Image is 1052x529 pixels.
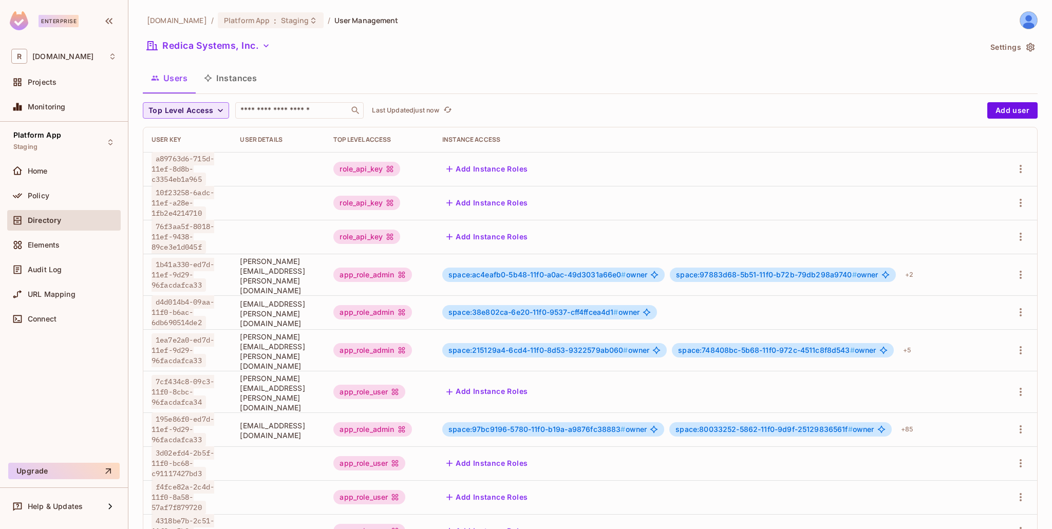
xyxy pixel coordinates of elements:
button: Add Instance Roles [442,489,532,505]
div: Enterprise [39,15,79,27]
span: Platform App [13,131,61,139]
button: Add Instance Roles [442,195,532,211]
span: [PERSON_NAME][EMAIL_ADDRESS][PERSON_NAME][DOMAIN_NAME] [240,332,317,371]
span: owner [676,271,878,279]
span: owner [448,346,649,354]
button: Top Level Access [143,102,229,119]
span: owner [678,346,876,354]
span: # [623,346,628,354]
span: # [852,270,857,279]
span: Policy [28,192,49,200]
div: + 85 [897,421,917,438]
div: app_role_admin [333,422,411,437]
span: Connect [28,315,57,323]
span: Help & Updates [28,502,83,511]
span: : [273,16,277,25]
span: [EMAIL_ADDRESS][DOMAIN_NAME] [240,421,317,440]
span: space:ac4eafb0-5b48-11f0-a0ac-49d3031a66e0 [448,270,626,279]
span: R [11,49,27,64]
span: 195e86f0-ed7d-11ef-9d29-96facdafca33 [152,412,214,446]
button: Add Instance Roles [442,161,532,177]
span: 3d02efd4-2b5f-11f0-bc68-c91117427bd3 [152,446,214,480]
span: space:38e802ca-6e20-11f0-9537-cff4ffcea4d1 [448,308,618,316]
span: Staging [281,15,309,25]
span: 7cf434c8-09c3-11f0-8cbc-96facdafca34 [152,375,214,409]
span: Home [28,167,48,175]
span: space:97883d68-5b51-11f0-b72b-79db298a9740 [676,270,856,279]
span: Audit Log [28,266,62,274]
span: # [613,308,618,316]
span: space:80033252-5862-11f0-9d9f-25129836561f [675,425,852,433]
div: Top Level Access [333,136,426,144]
div: role_api_key [333,162,400,176]
span: owner [448,308,640,316]
span: # [621,270,626,279]
span: 1b41a330-ed7d-11ef-9d29-96facdafca33 [152,258,214,292]
span: # [850,346,855,354]
div: User Key [152,136,223,144]
span: Elements [28,241,60,249]
button: refresh [441,104,454,117]
span: 1ea7e2a0-ed7d-11ef-9d29-96facdafca33 [152,333,214,367]
button: Add Instance Roles [442,229,532,245]
span: f4fce82a-2c4d-11f0-8a58-57af7f879720 [152,480,214,514]
span: URL Mapping [28,290,76,298]
button: Add Instance Roles [442,384,532,400]
span: Projects [28,78,57,86]
span: a89763d6-715d-11ef-8d8b-c3354eb1a965 [152,152,214,186]
span: # [621,425,625,433]
button: Redica Systems, Inc. [143,37,274,54]
img: Gokul Nair [1020,12,1037,29]
span: d4d014b4-09aa-11f0-b6ac-6db690514de2 [152,295,214,329]
span: Staging [13,143,37,151]
span: Workspace: redica.com [32,52,93,61]
span: Click to refresh data [439,104,454,117]
div: + 5 [899,342,915,358]
span: User Management [334,15,399,25]
span: Top Level Access [148,104,213,117]
button: Add user [987,102,1038,119]
span: space:215129a4-6cd4-11f0-8d53-9322579ab060 [448,346,628,354]
button: Upgrade [8,463,120,479]
img: SReyMgAAAABJRU5ErkJggg== [10,11,28,30]
div: app_role_admin [333,305,411,319]
span: space:748408bc-5b68-11f0-972c-4511c8f8d543 [678,346,854,354]
span: [PERSON_NAME][EMAIL_ADDRESS][PERSON_NAME][DOMAIN_NAME] [240,373,317,412]
span: owner [675,425,874,433]
span: the active workspace [147,15,207,25]
p: Last Updated just now [372,106,439,115]
span: space:97bc9196-5780-11f0-b19a-a9876fc38883 [448,425,625,433]
div: Instance Access [442,136,991,144]
span: owner [448,425,647,433]
li: / [328,15,330,25]
span: 76f3aa5f-8018-11ef-9438-89ce3e1d045f [152,220,214,254]
div: app_role_admin [333,343,411,357]
span: [EMAIL_ADDRESS][PERSON_NAME][DOMAIN_NAME] [240,299,317,328]
span: refresh [443,105,452,116]
div: User Details [240,136,317,144]
span: [PERSON_NAME][EMAIL_ADDRESS][PERSON_NAME][DOMAIN_NAME] [240,256,317,295]
li: / [211,15,214,25]
div: role_api_key [333,230,400,244]
button: Users [143,65,196,91]
div: app_role_user [333,385,405,399]
div: role_api_key [333,196,400,210]
span: Platform App [224,15,270,25]
button: Settings [986,39,1038,55]
button: Add Instance Roles [442,455,532,471]
span: Directory [28,216,61,224]
div: app_role_user [333,490,405,504]
div: app_role_user [333,456,405,470]
div: app_role_admin [333,268,411,282]
button: Instances [196,65,265,91]
span: owner [448,271,647,279]
span: 10f23258-6adc-11ef-a28e-1fb2e4214710 [152,186,214,220]
span: Monitoring [28,103,66,111]
div: + 2 [901,267,917,283]
span: # [848,425,853,433]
